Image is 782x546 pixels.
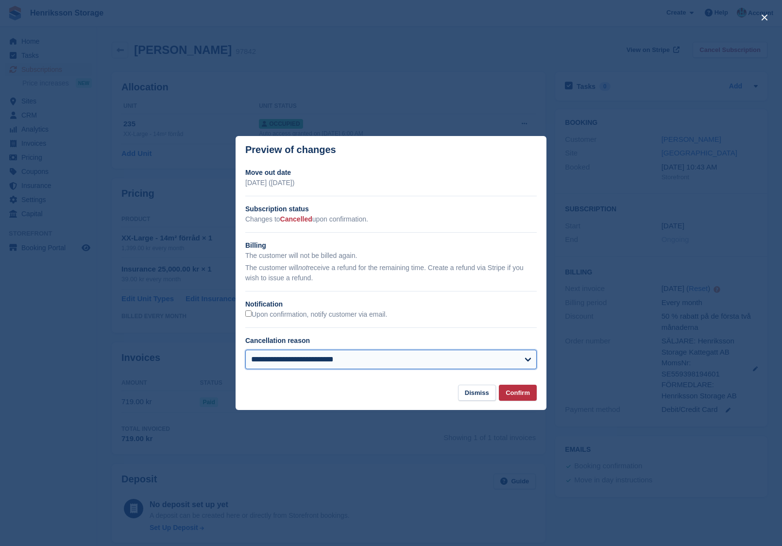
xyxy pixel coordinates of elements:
[245,214,537,224] p: Changes to upon confirmation.
[245,251,537,261] p: The customer will not be billed again.
[280,215,312,223] span: Cancelled
[245,263,537,283] p: The customer will receive a refund for the remaining time. Create a refund via Stripe if you wish...
[458,385,496,401] button: Dismiss
[245,299,537,309] h2: Notification
[245,178,537,188] p: [DATE] ([DATE])
[245,204,537,214] h2: Subscription status
[245,310,252,317] input: Upon confirmation, notify customer via email.
[245,144,336,155] p: Preview of changes
[245,240,537,251] h2: Billing
[499,385,537,401] button: Confirm
[245,337,310,344] label: Cancellation reason
[757,10,772,25] button: close
[298,264,307,272] em: not
[245,310,387,319] label: Upon confirmation, notify customer via email.
[245,168,537,178] h2: Move out date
